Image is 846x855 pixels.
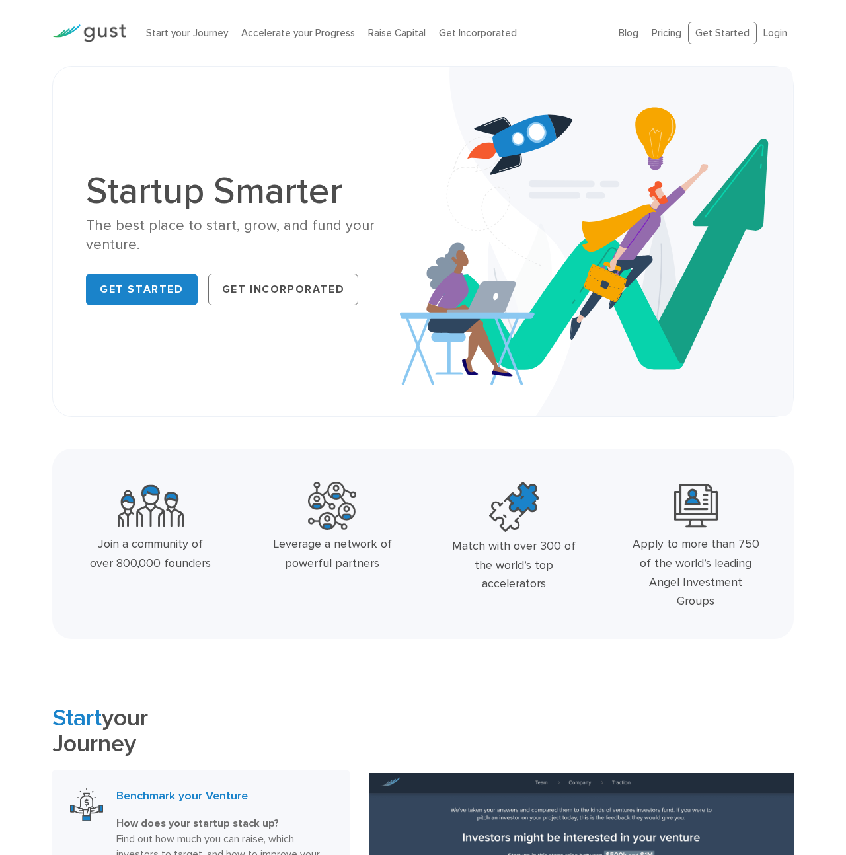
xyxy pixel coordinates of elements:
[619,27,638,39] a: Blog
[118,482,184,530] img: Community Founders
[763,27,787,39] a: Login
[116,817,279,830] strong: How does your startup stack up?
[86,216,413,255] div: The best place to start, grow, and fund your venture.
[268,535,397,574] div: Leverage a network of powerful partners
[674,482,718,530] img: Leading Angel Investment
[86,535,215,574] div: Join a community of over 800,000 founders
[52,24,126,42] img: Gust Logo
[116,788,332,809] h3: Benchmark your Venture
[146,27,228,39] a: Start your Journey
[368,27,426,39] a: Raise Capital
[86,172,413,209] h1: Startup Smarter
[688,22,757,45] a: Get Started
[86,274,198,305] a: Get Started
[652,27,681,39] a: Pricing
[52,705,350,757] h2: your Journey
[208,274,359,305] a: Get Incorporated
[241,27,355,39] a: Accelerate your Progress
[400,67,793,416] img: Startup Smarter Hero
[52,704,102,732] span: Start
[631,535,761,611] div: Apply to more than 750 of the world’s leading Angel Investment Groups
[489,482,539,532] img: Top Accelerators
[439,27,517,39] a: Get Incorporated
[70,788,103,821] img: Benchmark Your Venture
[308,482,356,530] img: Powerful Partners
[449,537,579,594] div: Match with over 300 of the world’s top accelerators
